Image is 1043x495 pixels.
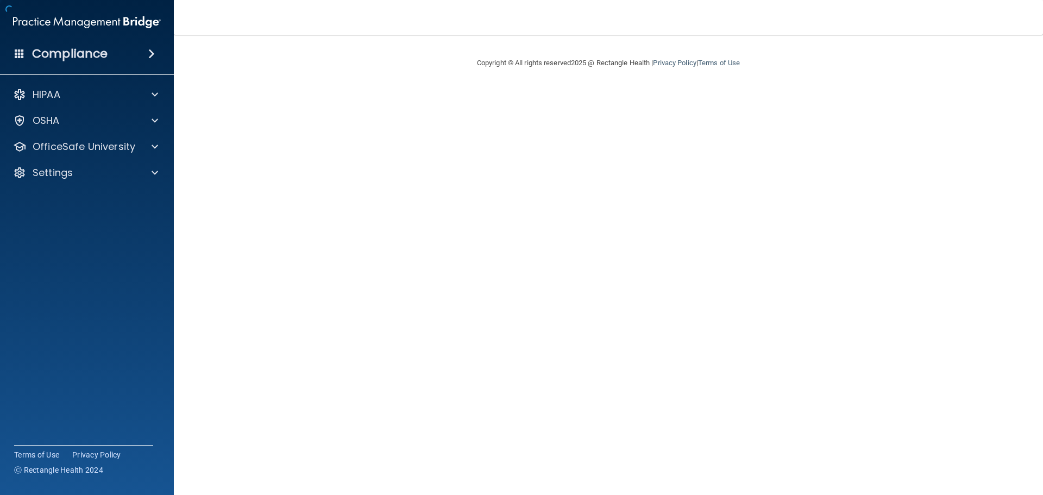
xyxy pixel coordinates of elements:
[14,449,59,460] a: Terms of Use
[33,88,60,101] p: HIPAA
[13,11,161,33] img: PMB logo
[13,114,158,127] a: OSHA
[410,46,807,80] div: Copyright © All rights reserved 2025 @ Rectangle Health | |
[13,140,158,153] a: OfficeSafe University
[13,166,158,179] a: Settings
[14,465,103,475] span: Ⓒ Rectangle Health 2024
[33,140,135,153] p: OfficeSafe University
[653,59,696,67] a: Privacy Policy
[698,59,740,67] a: Terms of Use
[72,449,121,460] a: Privacy Policy
[33,166,73,179] p: Settings
[32,46,108,61] h4: Compliance
[33,114,60,127] p: OSHA
[13,88,158,101] a: HIPAA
